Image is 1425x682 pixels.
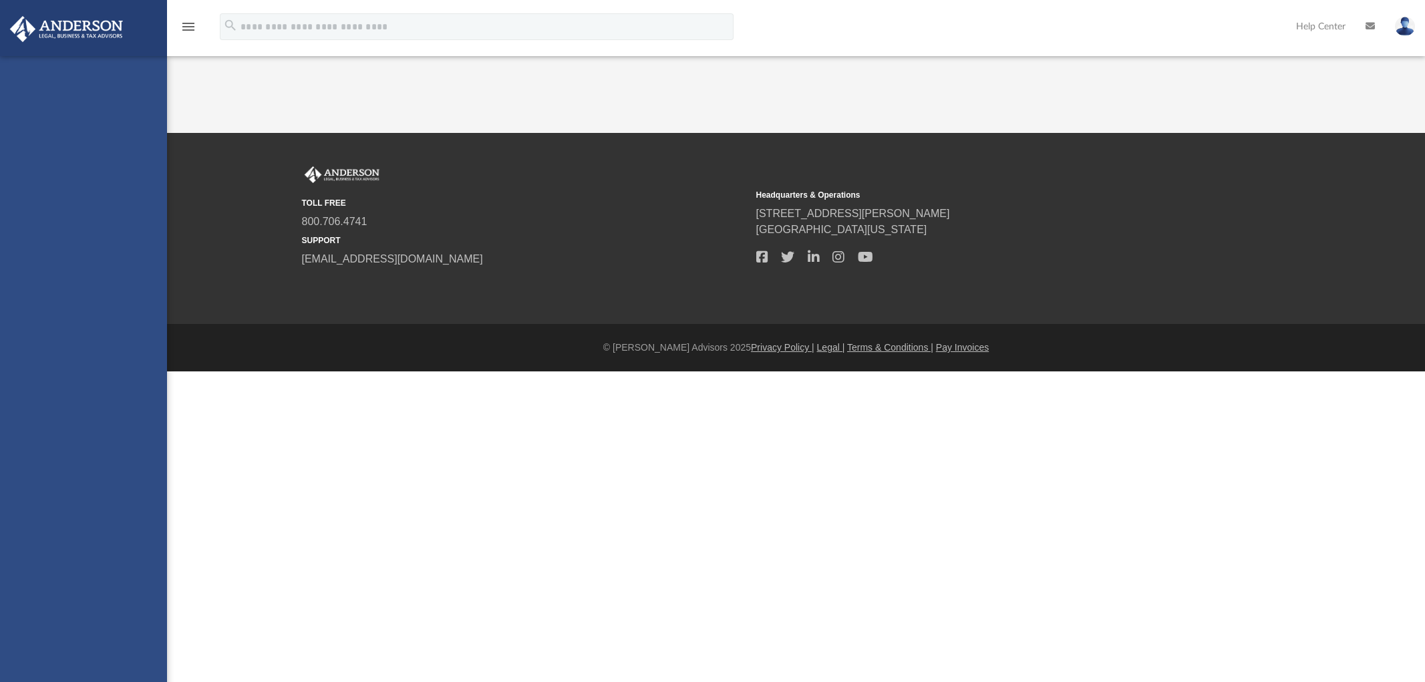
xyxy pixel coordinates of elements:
a: Privacy Policy | [751,342,814,353]
div: © [PERSON_NAME] Advisors 2025 [167,341,1425,355]
small: SUPPORT [302,234,747,246]
a: [GEOGRAPHIC_DATA][US_STATE] [756,224,927,235]
a: [EMAIL_ADDRESS][DOMAIN_NAME] [302,253,483,265]
small: TOLL FREE [302,197,747,209]
a: [STREET_ADDRESS][PERSON_NAME] [756,208,950,219]
img: Anderson Advisors Platinum Portal [302,166,382,184]
a: 800.706.4741 [302,216,367,227]
i: menu [180,19,196,35]
i: search [223,18,238,33]
img: User Pic [1395,17,1415,36]
a: Terms & Conditions | [847,342,933,353]
a: Legal | [817,342,845,353]
a: Pay Invoices [936,342,989,353]
img: Anderson Advisors Platinum Portal [6,16,127,42]
a: menu [180,25,196,35]
small: Headquarters & Operations [756,189,1201,201]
